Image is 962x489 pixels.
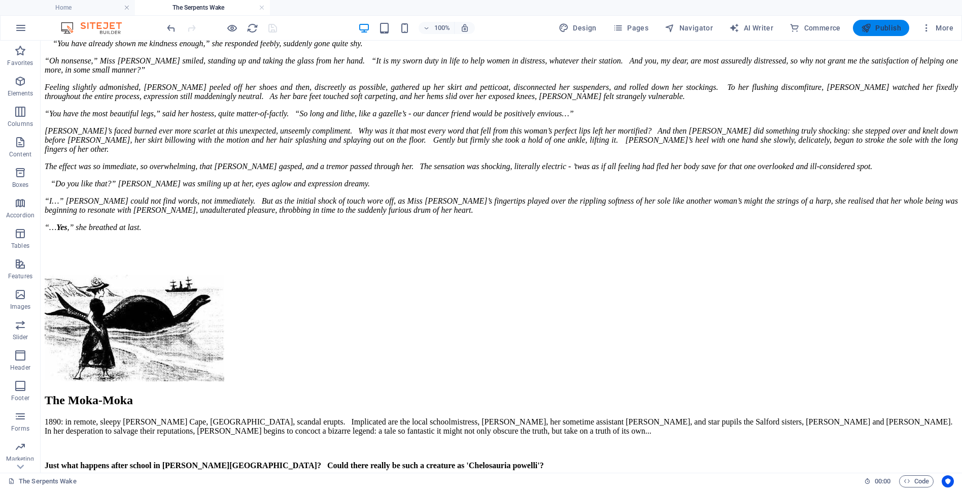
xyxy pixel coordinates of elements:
[661,20,717,36] button: Navigator
[10,303,31,311] p: Images
[853,20,909,36] button: Publish
[6,211,35,219] p: Accordion
[12,181,29,189] p: Boxes
[785,20,845,36] button: Commerce
[11,425,29,433] p: Forms
[135,2,270,13] h4: The Serpents Wake
[6,455,34,463] p: Marketing
[165,22,177,34] i: Undo: Change text (Ctrl+Z)
[11,242,29,250] p: Tables
[882,477,883,485] span: :
[875,475,890,487] span: 00 00
[609,20,652,36] button: Pages
[226,22,238,34] button: Click here to leave preview mode and continue editing
[10,364,30,372] p: Header
[58,22,134,34] img: Editor Logo
[460,23,469,32] i: On resize automatically adjust zoom level to fit chosen device.
[942,475,954,487] button: Usercentrics
[434,22,450,34] h6: 100%
[165,22,177,34] button: undo
[8,89,33,97] p: Elements
[789,23,841,33] span: Commerce
[861,23,901,33] span: Publish
[8,120,33,128] p: Columns
[419,22,455,34] button: 100%
[8,272,32,280] p: Features
[899,475,934,487] button: Code
[13,333,28,341] p: Slider
[555,20,601,36] div: Design (Ctrl+Alt+Y)
[555,20,601,36] button: Design
[725,20,777,36] button: AI Writer
[9,150,31,158] p: Content
[11,394,29,402] p: Footer
[247,22,258,34] i: Reload page
[665,23,713,33] span: Navigator
[917,20,957,36] button: More
[7,59,33,67] p: Favorites
[921,23,953,33] span: More
[246,22,258,34] button: reload
[559,23,597,33] span: Design
[613,23,648,33] span: Pages
[864,475,891,487] h6: Session time
[729,23,773,33] span: AI Writer
[8,475,77,487] a: Click to cancel selection. Double-click to open Pages
[904,475,929,487] span: Code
